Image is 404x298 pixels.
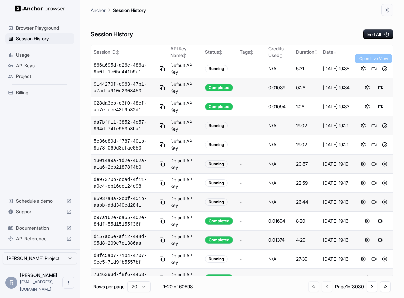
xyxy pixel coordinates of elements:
[323,218,352,224] div: [DATE] 19:13
[16,35,72,42] span: Session History
[205,84,233,91] div: Completed
[94,100,157,113] span: 028da3eb-c3f0-48cf-ac7e-eee43f9b32d1
[296,180,318,186] div: 22:59
[16,198,64,204] span: Schedule a demo
[279,53,283,58] span: ↕
[205,122,228,129] div: Running
[323,122,352,129] div: [DATE] 19:21
[250,50,253,55] span: ↕
[323,180,352,186] div: [DATE] 19:17
[240,256,263,262] div: -
[323,65,352,72] div: [DATE] 19:35
[94,49,165,55] div: Session ID
[94,119,157,132] span: da7bff11-3852-4c57-994d-74fe953b3ba1
[296,49,318,55] div: Duration
[323,103,352,110] div: [DATE] 19:33
[296,237,318,243] div: 4:29
[205,217,233,225] div: Completed
[240,65,263,72] div: -
[16,52,72,58] span: Usage
[168,116,202,135] td: Default API Key
[168,78,202,97] td: Default API Key
[205,236,233,244] div: Completed
[94,195,157,209] span: 85937a4a-2cbf-451b-aabb-ddd340ed2841
[240,237,263,243] div: -
[323,141,352,148] div: [DATE] 19:21
[240,103,263,110] div: -
[91,7,106,14] p: Anchor
[170,45,199,59] div: API Key Name
[168,97,202,116] td: Default API Key
[168,155,202,174] td: Default API Key
[94,271,157,285] span: 7346393d-f8f6-4453-9207-f3fc50dc0b8c
[94,214,157,228] span: c97a162e-da55-402e-84df-55d15155f36f
[5,196,74,206] div: Schedule a demo
[323,49,352,55] div: Date
[5,277,17,289] div: R
[5,223,74,233] div: Documentation
[5,50,74,60] div: Usage
[168,135,202,155] td: Default API Key
[168,250,202,269] td: Default API Key
[116,50,119,55] span: ↕
[240,161,263,167] div: -
[268,65,290,72] div: N/A
[268,199,290,205] div: N/A
[94,233,157,247] span: d157ac5e-af12-444d-95d8-209c7e1386aa
[94,81,157,94] span: 9144270f-c963-47b1-a7ad-a910c2308450
[268,275,290,281] div: 0.01546
[5,233,74,244] div: API Reference
[168,59,202,78] td: Default API Key
[268,45,290,59] div: Credits Used
[296,275,318,281] div: 6:33
[94,252,157,266] span: d4fc5ab7-71b4-4707-9ec5-71d9fb5557bf
[205,141,228,148] div: Running
[168,269,202,288] td: Default API Key
[219,50,222,55] span: ↕
[5,33,74,44] div: Session History
[20,272,57,278] span: Robert Farlow
[94,176,157,190] span: de97370b-ccad-4f11-a0c4-eb16cc124e98
[296,65,318,72] div: 5:31
[183,53,186,58] span: ↕
[16,73,72,80] span: Project
[314,50,318,55] span: ↕
[205,65,228,72] div: Running
[268,218,290,224] div: 0.01694
[5,87,74,98] div: Billing
[16,89,72,96] span: Billing
[323,237,352,243] div: [DATE] 19:13
[323,84,352,91] div: [DATE] 19:34
[91,6,146,14] nav: breadcrumb
[268,84,290,91] div: 0.01039
[93,283,125,290] p: Rows per page
[168,174,202,193] td: Default API Key
[268,141,290,148] div: N/A
[268,161,290,167] div: N/A
[168,231,202,250] td: Default API Key
[205,255,228,263] div: Running
[94,62,157,75] span: 866a695d-d26c-486a-9b0f-1e05e441b9e1
[94,138,157,152] span: 5c36c89d-f787-401b-9c78-069d3cfae050
[240,218,263,224] div: -
[363,29,393,39] button: End All
[5,23,74,33] div: Browser Playground
[16,62,72,69] span: API Keys
[333,50,337,55] span: ↓
[20,279,54,292] span: rob@plato.so
[5,60,74,71] div: API Keys
[240,84,263,91] div: -
[205,198,228,206] div: Running
[205,274,233,282] div: Completed
[16,208,64,215] span: Support
[296,84,318,91] div: 0:28
[240,275,263,281] div: -
[240,199,263,205] div: -
[296,199,318,205] div: 26:44
[323,275,352,281] div: [DATE] 19:12
[16,235,64,242] span: API Reference
[268,122,290,129] div: N/A
[240,141,263,148] div: -
[296,256,318,262] div: 27:39
[268,180,290,186] div: N/A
